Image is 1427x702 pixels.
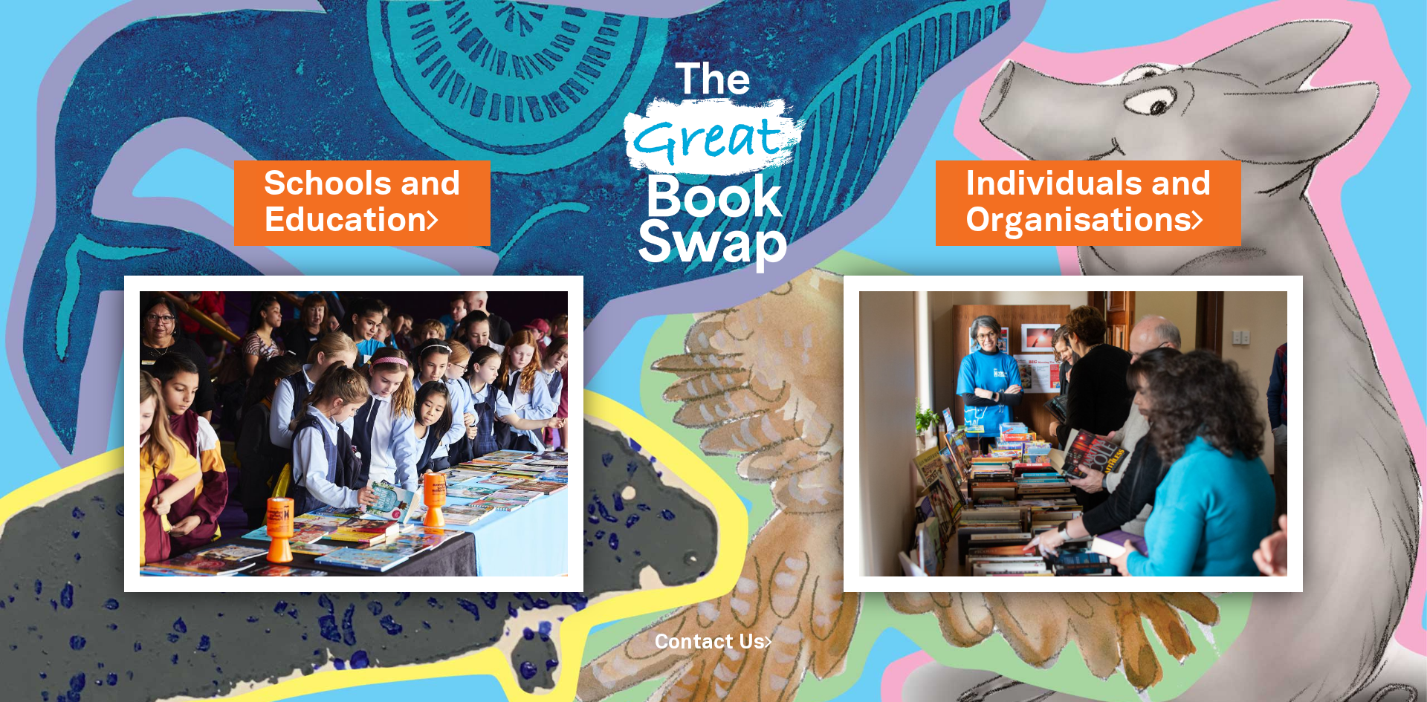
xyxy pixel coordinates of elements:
a: Schools andEducation [264,161,461,244]
a: Individuals andOrganisations [965,161,1211,244]
a: Contact Us [655,634,772,652]
img: Schools and Education [124,276,583,592]
img: Individuals and Organisations [844,276,1303,592]
img: Great Bookswap logo [606,18,821,304]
